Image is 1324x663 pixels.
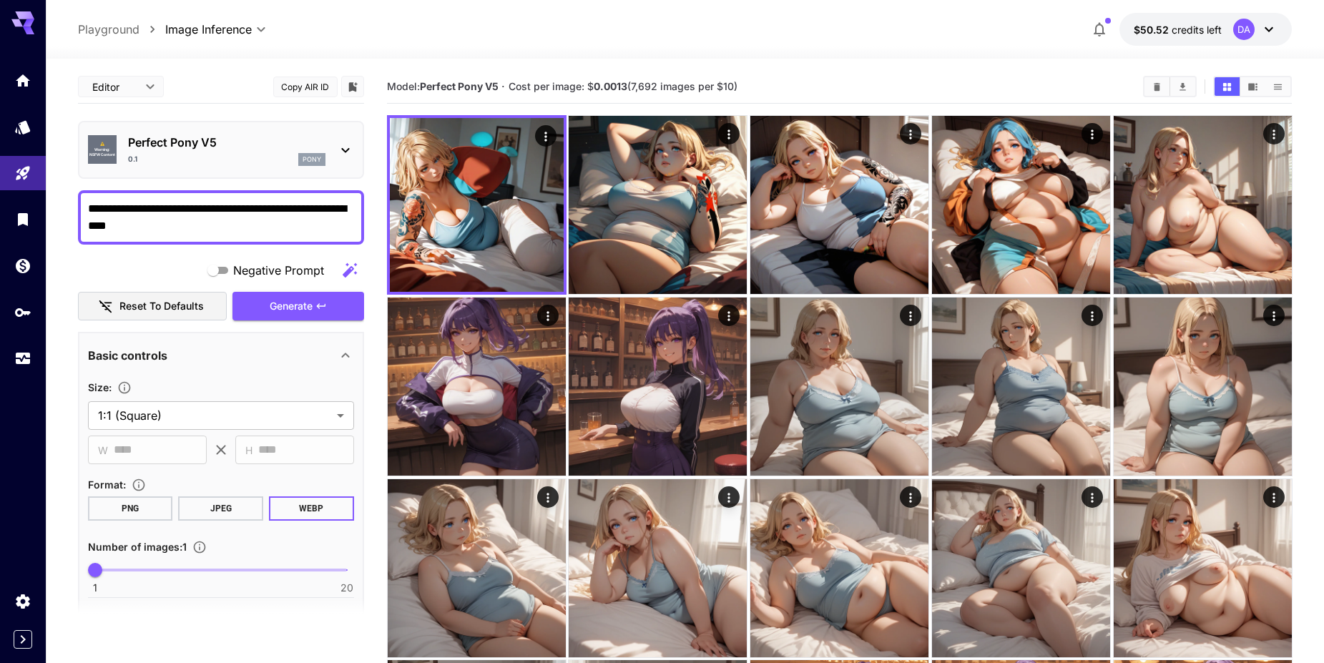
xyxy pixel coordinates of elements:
[128,154,137,164] p: 0.1
[1240,77,1265,96] button: Show images in video view
[534,125,556,147] div: Actions
[1215,77,1240,96] button: Show images in grid view
[569,116,747,294] img: Z
[536,305,558,326] div: Actions
[245,442,252,458] span: H
[233,262,324,279] span: Negative Prompt
[1262,486,1284,508] div: Actions
[569,298,747,476] img: WtdxUbjKtZUSD8oGMewLvpvv595jGt73ZU97FzYoTv+iSc8SlWfgAAA
[1082,123,1103,144] div: Actions
[932,116,1110,294] img: Z
[269,496,354,521] button: WEBP
[388,298,566,476] img: Rs9oJtsxzekLs9P3QOT374v3WzKUXzssRMsxwBTqjmpvJ3CaltwUgIAh1wzy3tKgQFZ7TYeftiyeoAAAAA==
[718,123,740,144] div: Actions
[14,72,31,89] div: Home
[88,496,173,521] button: PNG
[900,123,921,144] div: Actions
[14,350,31,368] div: Usage
[1082,486,1103,508] div: Actions
[178,496,263,521] button: JPEG
[340,581,353,595] span: 20
[569,479,747,657] img: dCaAAA==
[900,305,921,326] div: Actions
[112,380,137,395] button: Adjust the dimensions of the generated image by specifying its width and height in pixels, or sel...
[1262,123,1284,144] div: Actions
[1172,24,1222,36] span: credits left
[94,147,110,153] span: Warning:
[165,21,252,38] span: Image Inference
[750,479,928,657] img: o3JIldK4PvOBJPvIAAAA
[232,292,364,321] button: Generate
[932,298,1110,476] img: lVQ4v1U5i97faf+B3yHO6Er7gFX2prZgdCMKAAAA==
[1114,116,1292,294] img: Z
[501,78,505,95] p: ·
[509,80,737,92] span: Cost per image: $ (7,692 images per $10)
[750,116,928,294] img: 2Q==
[78,21,139,38] a: Playground
[387,80,499,92] span: Model:
[718,305,740,326] div: Actions
[718,486,740,508] div: Actions
[1082,305,1103,326] div: Actions
[1170,77,1195,96] button: Download All
[98,442,108,458] span: W
[128,134,325,151] p: Perfect Pony V5
[14,210,31,228] div: Library
[14,164,31,182] div: Playground
[88,541,187,553] span: Number of images : 1
[536,486,558,508] div: Actions
[390,118,564,292] img: Q2bdF2KBBdEbEWfY26zNiq84TySElOWPvS8CMzpJcsfnEgpEBbw7qvQ0NyIueEJUArsHk2a+CrBB7PXAfYvZK2jJF4lxyu37N...
[14,118,31,136] div: Models
[1114,479,1292,657] img: uxXRiE8qqpxgAAAAA==
[88,338,354,373] div: Basic controls
[346,78,359,95] button: Add to library
[100,142,104,147] span: ⚠️
[270,298,313,315] span: Generate
[420,80,499,92] b: Perfect Pony V5
[388,479,566,657] img: bLD3xV0ICDJ5ITb+LwgAAAA==
[932,479,1110,657] img: yudSWyUvtdowZQ2JPr2HulJi0cPiBF3eU9TiQYxPxVkI7ud6vuGDd0GFwweAAAA
[98,407,331,424] span: 1:1 (Square)
[1134,22,1222,37] div: $50.52192
[1114,298,1292,476] img: JwOIpneADU6bFuCjmXJo9xoi7EEa+UiAYTigtUw0fYAA==
[1134,24,1172,36] span: $50.52
[1144,77,1169,96] button: Clear Images
[303,154,321,164] p: pony
[14,303,31,321] div: API Keys
[1262,305,1284,326] div: Actions
[14,630,32,649] button: Expand sidebar
[88,347,167,364] p: Basic controls
[88,128,354,172] div: ⚠️Warning:NSFW ContentPerfect Pony V50.1pony
[92,79,137,94] span: Editor
[93,581,97,595] span: 1
[1213,76,1292,97] div: Show images in grid viewShow images in video viewShow images in list view
[187,540,212,554] button: Specify how many images to generate in a single request. Each image generation will be charged se...
[78,21,165,38] nav: breadcrumb
[1119,13,1292,46] button: $50.52192DA
[126,478,152,492] button: Choose the file format for the output image.
[88,381,112,393] span: Size :
[1233,19,1255,40] div: DA
[900,486,921,508] div: Actions
[14,257,31,275] div: Wallet
[88,478,126,491] span: Format :
[273,77,338,97] button: Copy AIR ID
[89,152,115,158] span: NSFW Content
[14,592,31,610] div: Settings
[1265,77,1290,96] button: Show images in list view
[594,80,627,92] b: 0.0013
[1143,76,1197,97] div: Clear ImagesDownload All
[78,292,227,321] button: Reset to defaults
[750,298,928,476] img: IFSqZMkJ9vwzfgAAAA==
